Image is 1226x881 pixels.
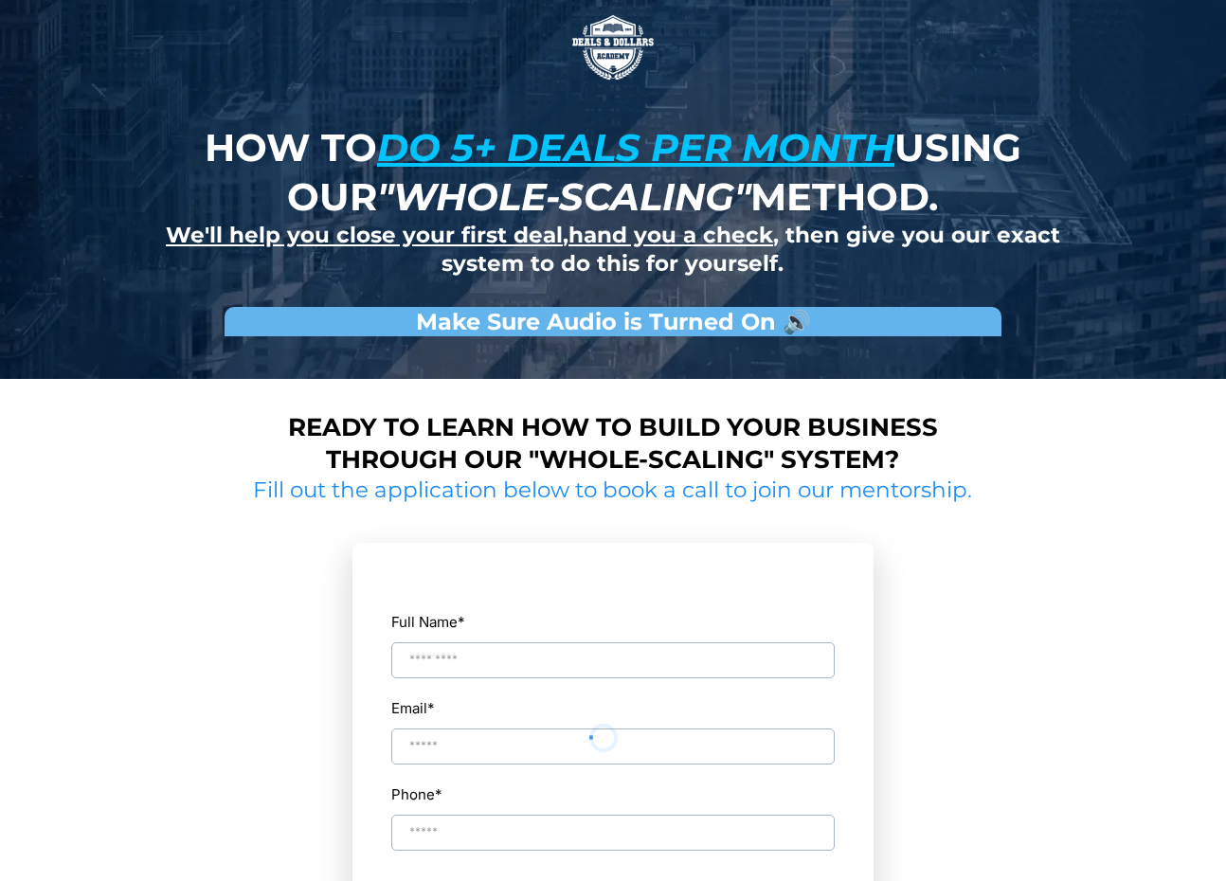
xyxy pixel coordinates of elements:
[288,412,938,475] strong: Ready to learn how to build your business through our "whole-scaling" system?
[568,222,773,248] u: hand you a check
[246,476,980,505] h2: Fill out the application below to book a call to join our mentorship.
[391,782,835,807] label: Phone
[377,173,750,220] em: "whole-scaling"
[416,308,811,335] strong: Make Sure Audio is Turned On 🔊
[391,695,435,721] label: Email
[205,124,1021,220] strong: How to using our method.
[377,124,894,171] u: do 5+ deals per month
[391,609,835,635] label: Full Name
[166,222,1060,277] strong: , , then give you our exact system to do this for yourself.
[166,222,563,248] u: We'll help you close your first deal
